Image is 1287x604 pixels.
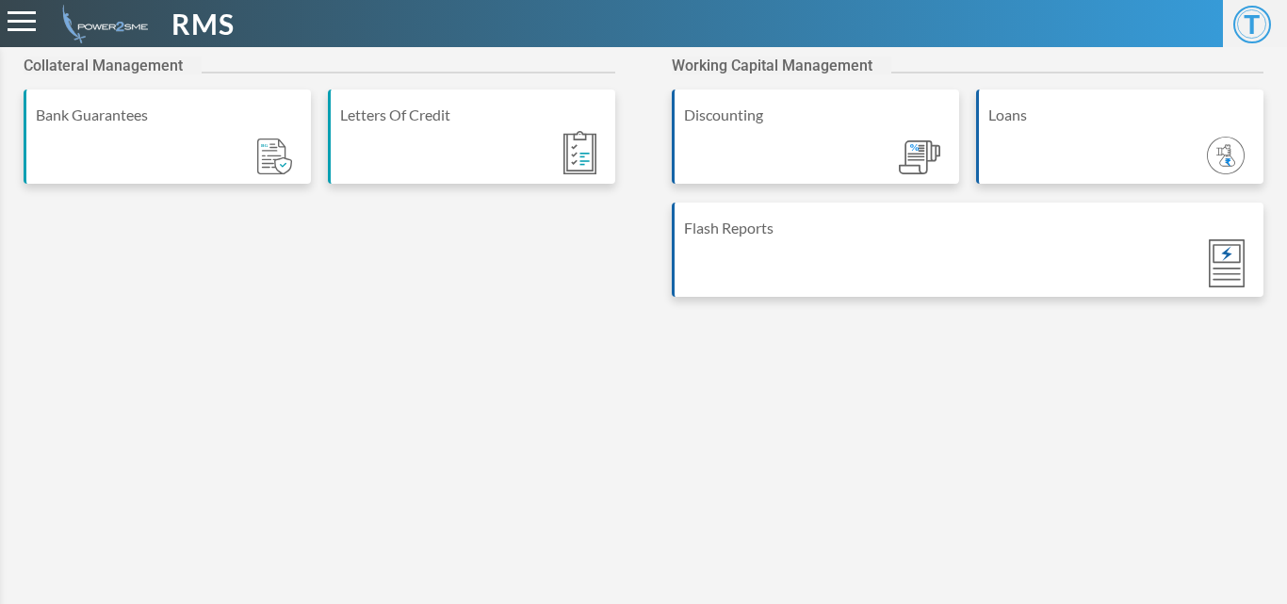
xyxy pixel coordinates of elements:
div: Bank Guarantees [36,104,301,126]
a: Discounting Module_ic [672,90,959,203]
div: Flash Reports [684,217,1254,239]
img: Module_ic [563,131,596,174]
h2: Collateral Management [24,57,202,74]
div: Discounting [684,104,950,126]
img: admin [55,5,148,43]
span: RMS [171,3,235,45]
h2: Working Capital Management [672,57,891,74]
a: Flash Reports Module_ic [672,203,1263,316]
a: Loans Module_ic [976,90,1263,203]
a: Bank Guarantees Module_ic [24,90,311,203]
img: Module_ic [257,139,292,175]
img: Module_ic [1207,137,1245,174]
img: Module_ic [1209,239,1245,287]
span: T [1233,6,1271,43]
img: Module_ic [899,140,940,175]
a: Letters Of Credit Module_ic [328,90,615,203]
div: Letters Of Credit [340,104,606,126]
div: Loans [988,104,1254,126]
